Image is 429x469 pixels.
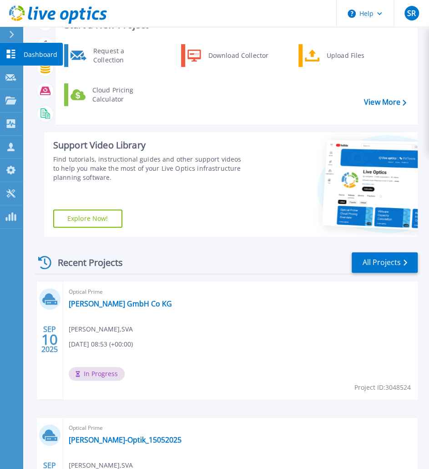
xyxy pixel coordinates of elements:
span: [DATE] 08:53 (+00:00) [69,339,133,349]
a: Cloud Pricing Calculator [64,83,157,106]
a: Download Collector [181,44,274,67]
p: Dashboard [24,43,57,66]
span: SR [407,10,416,17]
a: Request a Collection [64,44,157,67]
div: Support Video Library [53,139,245,151]
a: Explore Now! [53,209,122,228]
div: Request a Collection [89,46,155,65]
span: [PERSON_NAME] , SVA [69,324,133,334]
a: View More [364,98,406,107]
span: 10 [41,336,58,343]
div: SEP 2025 [41,323,58,356]
div: Find tutorials, instructional guides and other support videos to help you make the most of your L... [53,155,245,182]
a: All Projects [352,252,418,273]
a: [PERSON_NAME] GmbH Co KG [69,299,172,308]
span: Optical Prime [69,423,412,433]
span: Project ID: 3048524 [354,382,411,393]
div: Cloud Pricing Calculator [88,86,155,104]
h3: Start a New Project [65,20,406,30]
div: Recent Projects [35,251,135,274]
a: Upload Files [298,44,392,67]
div: Upload Files [322,46,389,65]
span: In Progress [69,367,125,381]
a: [PERSON_NAME]-Optik_15052025 [69,435,182,444]
span: Optical Prime [69,287,412,297]
div: Download Collector [204,46,273,65]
